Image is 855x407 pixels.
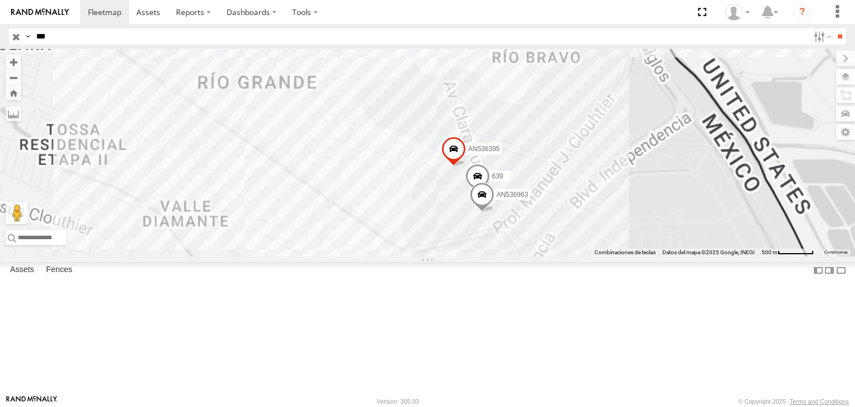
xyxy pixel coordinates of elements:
button: Arrastra el hombrecito naranja al mapa para abrir Street View [6,202,28,224]
a: Visit our Website [6,396,57,407]
label: Measure [6,106,21,122]
img: rand-logo.svg [11,8,69,16]
button: Zoom in [6,55,21,70]
button: Combinaciones de teclas [594,249,656,256]
label: Assets [4,263,40,278]
div: © Copyright 2025 - [738,398,849,405]
label: Dock Summary Table to the Right [824,262,835,278]
span: 639 [492,172,503,180]
label: Dock Summary Table to the Left [813,262,824,278]
label: Fences [41,263,78,278]
i: ? [793,3,811,21]
span: 500 m [761,249,778,255]
label: Map Settings [836,124,855,140]
button: Escala del mapa: 500 m por 61 píxeles [758,249,817,256]
label: Hide Summary Table [836,262,847,278]
button: Zoom Home [6,85,21,100]
button: Zoom out [6,70,21,85]
a: Terms and Conditions [790,398,849,405]
a: Condiciones [824,250,848,255]
span: AN536395 [468,145,500,153]
label: Search Query [23,28,32,45]
span: AN536963 [497,191,528,198]
div: Version: 305.03 [377,398,419,405]
label: Search Filter Options [809,28,833,45]
div: Irving Rodriguez [721,4,754,21]
span: Datos del mapa ©2025 Google, INEGI [662,249,755,255]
